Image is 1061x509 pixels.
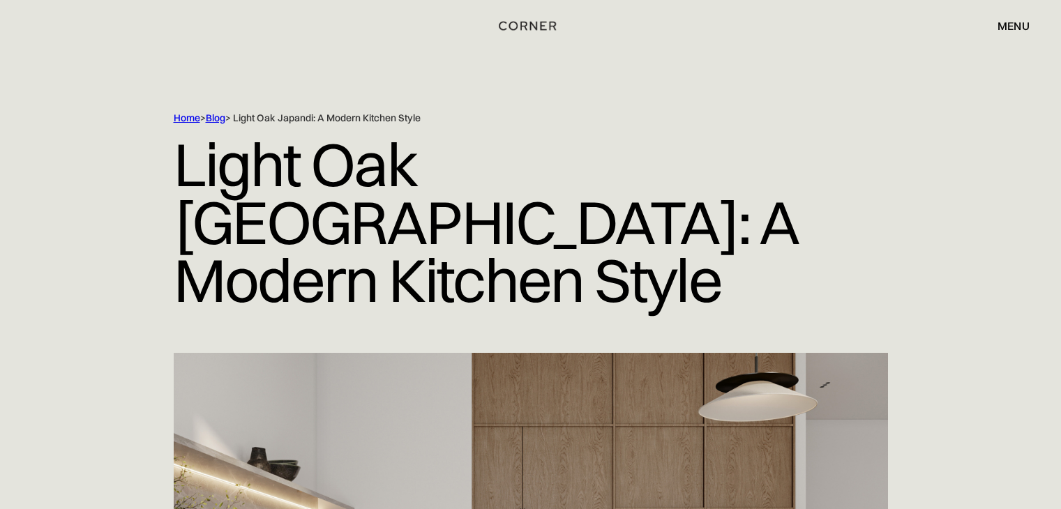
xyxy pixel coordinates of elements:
[174,112,200,124] a: Home
[984,14,1030,38] div: menu
[174,125,888,319] h1: Light Oak [GEOGRAPHIC_DATA]: A Modern Kitchen Style
[206,112,225,124] a: Blog
[998,20,1030,31] div: menu
[492,17,569,35] a: home
[174,112,829,125] div: > > Light Oak Japandi: A Modern Kitchen Style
